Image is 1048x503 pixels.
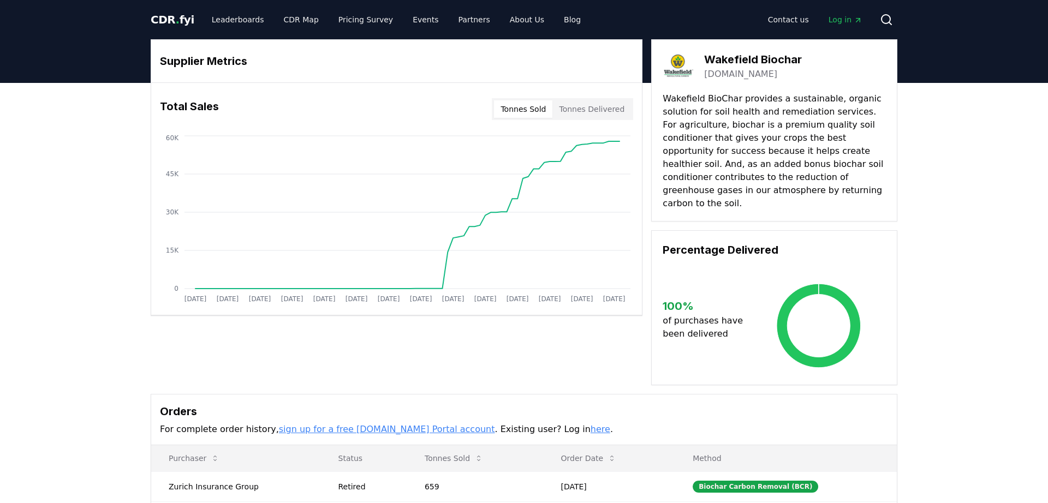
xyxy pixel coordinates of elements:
a: CDR Map [275,10,327,29]
tspan: [DATE] [442,295,465,303]
tspan: [DATE] [184,295,207,303]
a: Leaderboards [203,10,273,29]
a: Partners [450,10,499,29]
a: [DOMAIN_NAME] [704,68,777,81]
tspan: [DATE] [281,295,303,303]
a: Contact us [759,10,818,29]
tspan: 60K [166,134,179,142]
nav: Main [759,10,871,29]
a: sign up for a free [DOMAIN_NAME] Portal account [279,424,495,434]
button: Tonnes Sold [494,100,552,118]
a: Events [404,10,447,29]
img: Wakefield Biochar-logo [663,51,693,81]
h3: Wakefield Biochar [704,51,802,68]
span: Log in [829,14,862,25]
tspan: [DATE] [378,295,400,303]
tspan: 30K [166,208,179,216]
tspan: [DATE] [346,295,368,303]
a: Log in [820,10,871,29]
div: Retired [338,481,398,492]
tspan: [DATE] [571,295,593,303]
h3: Orders [160,403,888,420]
p: of purchases have been delivered [663,314,752,340]
tspan: [DATE] [603,295,626,303]
tspan: [DATE] [539,295,561,303]
a: Pricing Survey [330,10,402,29]
button: Purchaser [160,447,228,469]
p: For complete order history, . Existing user? Log in . [160,423,888,436]
p: Wakefield BioChar provides a sustainable, organic solution for soil health and remediation servic... [663,92,886,210]
a: CDR.fyi [151,12,194,27]
button: Tonnes Sold [416,447,492,469]
nav: Main [203,10,589,29]
a: About Us [501,10,553,29]
tspan: [DATE] [249,295,271,303]
td: 659 [407,471,544,501]
tspan: [DATE] [217,295,239,303]
button: Tonnes Delivered [552,100,631,118]
p: Method [684,453,888,464]
span: . [176,13,180,26]
div: Biochar Carbon Removal (BCR) [693,481,818,493]
span: CDR fyi [151,13,194,26]
tspan: 0 [174,285,178,292]
h3: Total Sales [160,98,219,120]
td: [DATE] [543,471,675,501]
p: Status [330,453,398,464]
td: Zurich Insurance Group [151,471,321,501]
h3: 100 % [663,298,752,314]
tspan: [DATE] [507,295,529,303]
button: Order Date [552,447,625,469]
a: here [591,424,610,434]
h3: Supplier Metrics [160,53,633,69]
tspan: [DATE] [313,295,336,303]
tspan: 15K [166,247,179,254]
tspan: 45K [166,170,179,178]
h3: Percentage Delivered [663,242,886,258]
a: Blog [555,10,589,29]
tspan: [DATE] [474,295,497,303]
tspan: [DATE] [410,295,432,303]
